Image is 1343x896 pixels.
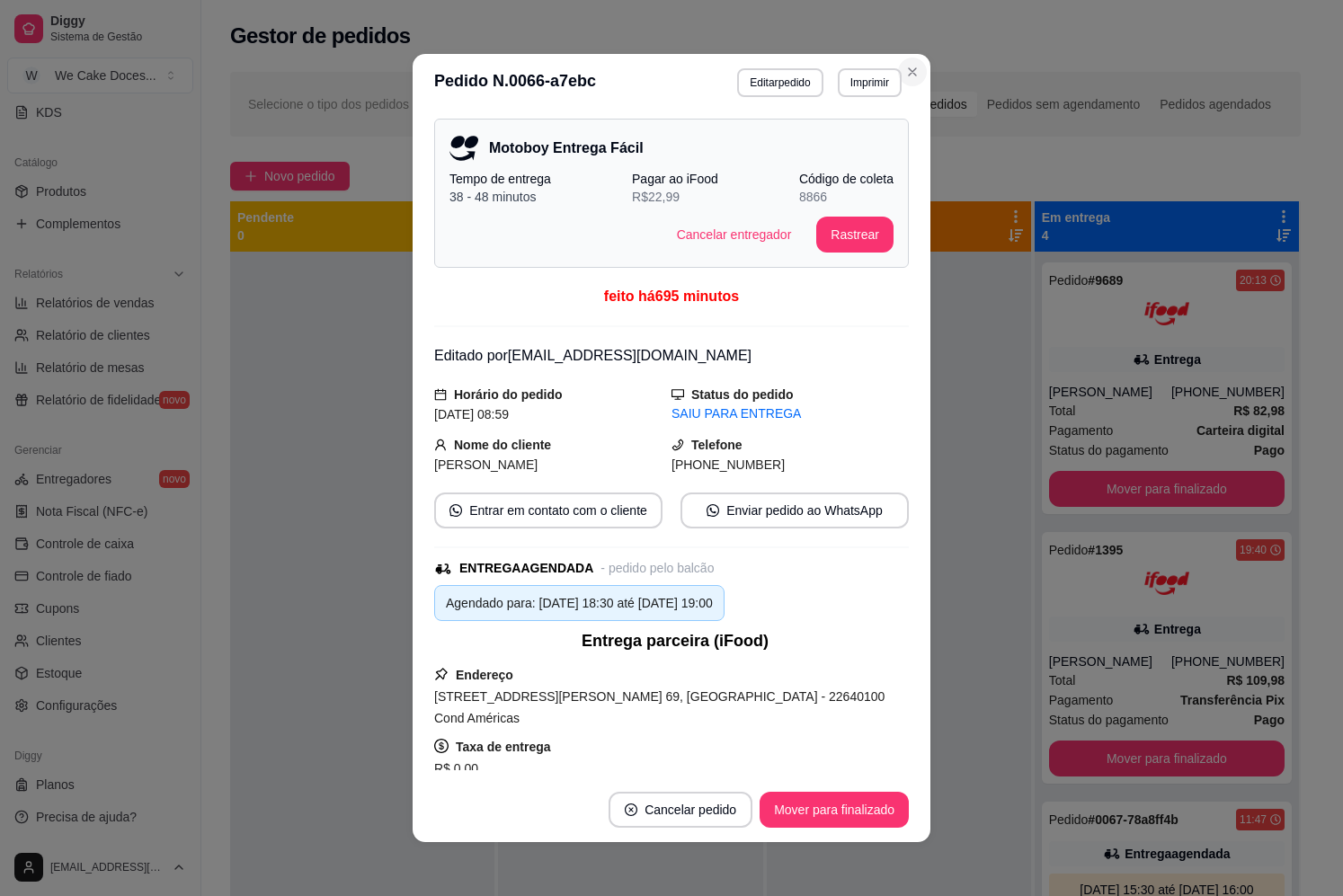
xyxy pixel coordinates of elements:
[799,188,894,206] p: 8866
[691,387,794,402] strong: Status do pedido
[434,457,538,472] span: [PERSON_NAME]
[898,58,927,86] button: Close
[434,348,752,363] span: Editado por [EMAIL_ADDRESS][DOMAIN_NAME]
[737,68,823,97] button: Editarpedido
[434,388,447,401] span: calendar
[434,739,449,753] span: dollar
[625,803,637,816] span: close-circle
[434,439,447,451] span: user
[434,689,885,725] span: [STREET_ADDRESS][PERSON_NAME] 69, [GEOGRAPHIC_DATA] - 22640100 Cond Américas
[449,170,551,188] p: Tempo de entrega
[456,668,513,682] strong: Endereço
[671,404,909,423] div: SAIU PARA ENTREGA
[760,792,909,828] button: Mover para finalizado
[632,170,718,188] p: Pagar ao iFood
[691,438,743,452] strong: Telefone
[434,407,509,421] span: [DATE] 08:59
[434,761,478,776] span: R$ 0,00
[449,504,462,517] span: whats-app
[489,138,644,159] p: Motoboy Entrega Fácil
[663,217,806,253] button: Cancelar entregador
[799,170,894,188] p: Código de coleta
[816,217,894,253] button: Rastrear
[671,457,785,472] span: [PHONE_NUMBER]
[680,492,909,528] button: whats-appEnviar pedido ao WhatsApp
[454,438,551,452] strong: Nome do cliente
[434,68,596,97] h3: Pedido N. 0066-a7ebc
[434,667,449,681] span: pushpin
[441,628,909,653] div: Entrega parceira (iFood)
[632,188,683,206] p: R$ 22,99
[604,288,739,304] span: feito há 695 minutos
[449,188,551,206] p: 38 - 48 minutos
[454,387,563,402] strong: Horário do pedido
[456,740,551,754] strong: Taxa de entrega
[671,439,684,451] span: phone
[434,492,663,528] button: whats-appEntrar em contato com o cliente
[600,559,714,578] div: - pedido pelo balcão
[609,792,752,828] button: close-circleCancelar pedido
[459,559,593,578] div: ENTREGA AGENDADA
[671,388,684,401] span: desktop
[446,593,713,613] div: Agendado para: [DATE] 18:30 até [DATE] 19:00
[838,68,902,97] button: Imprimir
[707,504,719,517] span: whats-app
